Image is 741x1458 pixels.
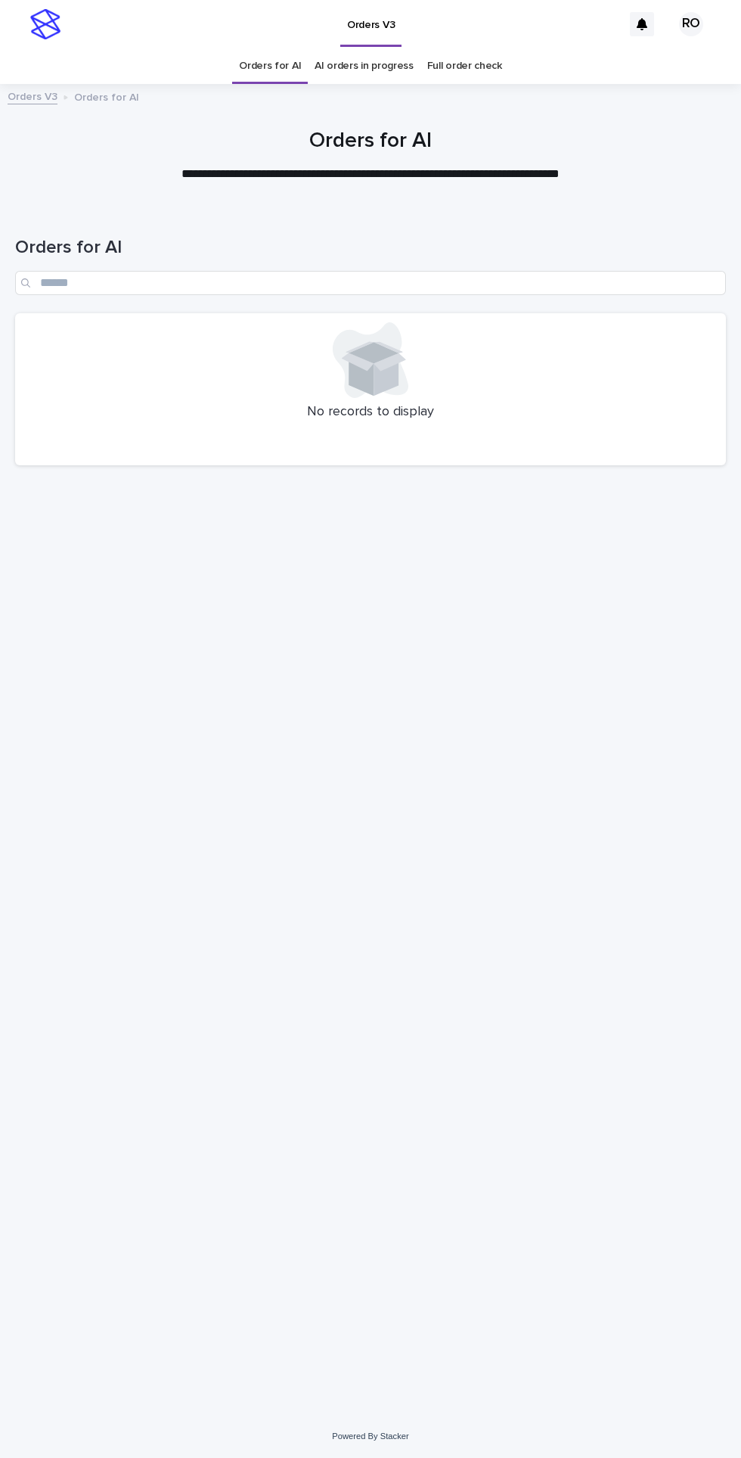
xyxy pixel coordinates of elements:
img: stacker-logo-s-only.png [30,9,60,39]
h1: Orders for AI [15,237,726,259]
p: Orders for AI [74,88,139,104]
p: No records to display [24,404,717,421]
a: AI orders in progress [315,48,414,84]
a: Powered By Stacker [332,1432,408,1441]
a: Full order check [427,48,502,84]
a: Orders V3 [8,87,57,104]
a: Orders for AI [239,48,301,84]
div: RO [679,12,703,36]
input: Search [15,271,726,295]
h1: Orders for AI [15,129,726,154]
